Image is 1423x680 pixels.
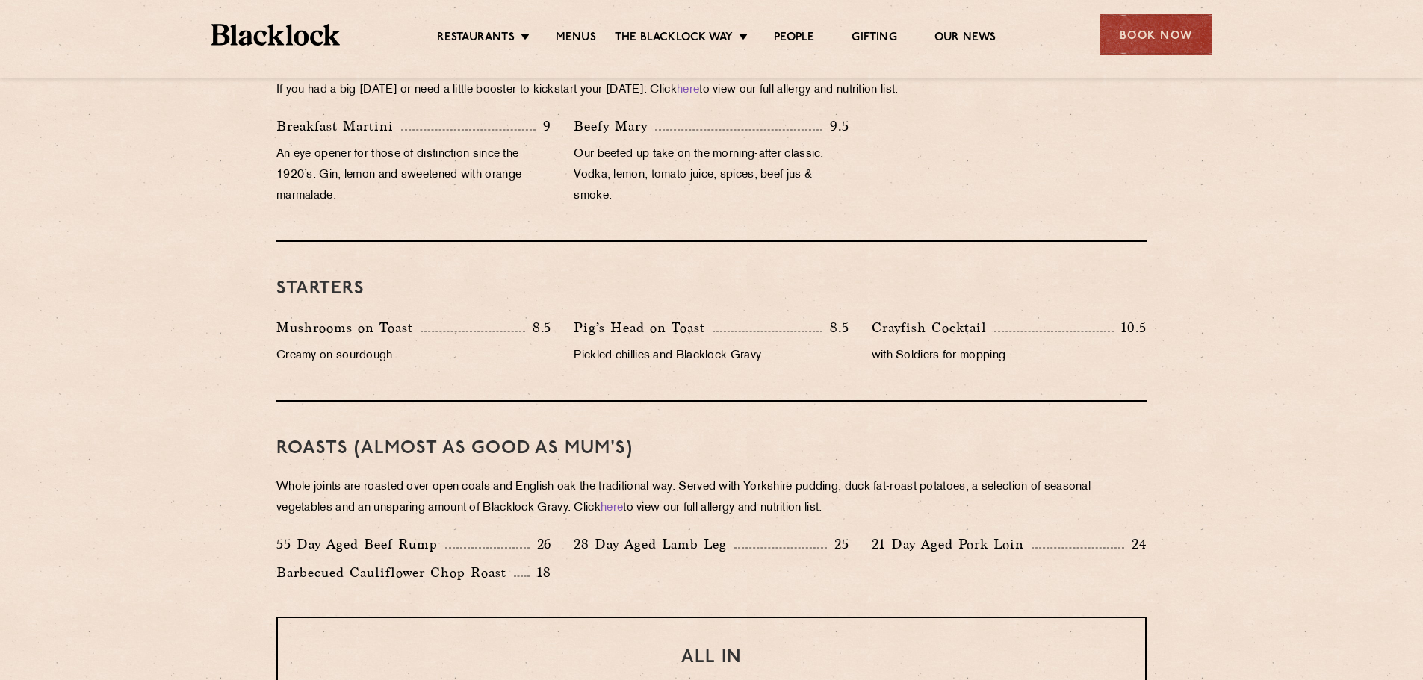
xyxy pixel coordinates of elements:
[556,31,596,47] a: Menus
[308,648,1115,667] h3: ALL IN
[827,534,849,554] p: 25
[276,346,551,366] p: Creamy on sourdough
[601,502,623,514] a: here
[615,31,733,47] a: The Blacklock Way
[574,116,655,137] p: Beefy Mary
[530,563,552,582] p: 18
[536,116,551,136] p: 9
[276,477,1147,519] p: Whole joints are roasted over open coals and English oak the traditional way. Served with Yorkshi...
[211,24,341,46] img: BL_Textured_Logo-footer-cropped.svg
[1100,14,1212,55] div: Book Now
[525,318,552,337] p: 8.5
[677,84,699,96] a: here
[872,534,1032,555] p: 21 Day Aged Pork Loin
[276,80,1147,101] p: If you had a big [DATE] or need a little booster to kickstart your [DATE]. Click to view our full...
[852,31,896,47] a: Gifting
[574,144,849,207] p: Our beefed up take on the morning-after classic. Vodka, lemon, tomato juice, spices, beef jus & s...
[574,534,734,555] p: 28 Day Aged Lamb Leg
[276,279,1147,299] h3: Starters
[822,116,849,136] p: 9.5
[276,534,445,555] p: 55 Day Aged Beef Rump
[437,31,515,47] a: Restaurants
[934,31,996,47] a: Our News
[276,439,1147,458] h3: Roasts (Almost as good as Mum's)
[1114,318,1147,337] p: 10.5
[872,317,994,338] p: Crayfish Cocktail
[276,144,551,207] p: An eye opener for those of distinction since the 1920’s. Gin, lemon and sweetened with orange mar...
[276,116,401,137] p: Breakfast Martini
[574,346,849,366] p: Pickled chillies and Blacklock Gravy
[1124,534,1147,554] p: 24
[276,317,421,338] p: Mushrooms on Toast
[822,318,849,337] p: 8.5
[872,346,1147,366] p: with Soldiers for mopping
[530,534,552,554] p: 26
[574,317,713,338] p: Pig’s Head on Toast
[774,31,814,47] a: People
[276,562,514,583] p: Barbecued Cauliflower Chop Roast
